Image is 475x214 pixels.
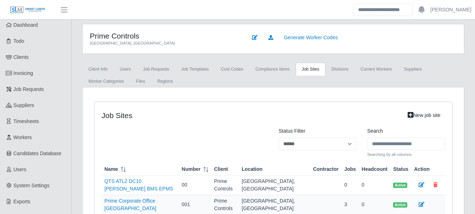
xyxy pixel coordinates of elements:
a: New job site [403,109,445,122]
a: QTS ATL2 DC10 [PERSON_NAME] BMS EPMS [104,178,173,192]
span: Headcount [362,165,387,173]
span: Name [104,165,118,173]
a: job sites [296,63,325,76]
small: Searching by all columns [367,152,445,158]
span: Location [242,165,262,173]
span: System Settings [14,183,50,188]
a: Compliance Items [249,63,296,76]
a: Client Info [82,63,114,76]
span: Users [14,167,27,172]
span: Jobs [344,165,356,173]
span: Contractor [313,165,339,173]
span: Todo [14,38,24,44]
span: Clients [14,54,29,60]
td: [GEOGRAPHIC_DATA], [GEOGRAPHIC_DATA] [239,175,310,195]
span: Timesheets [14,118,39,124]
a: [PERSON_NAME] [430,6,471,14]
label: Search [367,127,383,135]
span: Suppliers [14,102,34,108]
h4: job sites [102,111,357,120]
a: Job Templates [175,63,215,76]
a: Files [130,75,151,88]
a: cost codes [215,63,249,76]
a: Current Workers [355,63,398,76]
label: Status Filter [279,127,305,135]
span: Candidates Database [14,151,62,156]
a: Users [114,63,137,76]
a: Job Requests [137,63,175,76]
span: Invoicing [14,70,33,76]
span: Exports [14,199,30,204]
a: Generate Worker Codes [279,31,342,44]
span: Active [393,183,407,188]
td: 00 [179,175,211,195]
span: Action [414,165,430,173]
span: Status [393,165,408,173]
span: Number [182,165,201,173]
span: Client [214,165,228,173]
img: SLM Logo [10,6,46,14]
a: Regions [151,75,179,88]
a: Prime Corporate Office [GEOGRAPHIC_DATA] [104,198,156,211]
span: Dashboard [14,22,38,28]
div: [GEOGRAPHIC_DATA], [GEOGRAPHIC_DATA] [90,40,237,46]
td: 0 [341,175,359,195]
a: Suppliers [398,63,428,76]
span: Job Requests [14,86,44,92]
a: Worker Categories [82,75,130,88]
td: 0 [359,175,390,195]
h4: Prime Controls [90,31,237,40]
input: Search [353,4,413,16]
a: Divisions [325,63,355,76]
span: Active [393,202,407,208]
span: Workers [14,134,32,140]
td: Prime Controls [211,175,239,195]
